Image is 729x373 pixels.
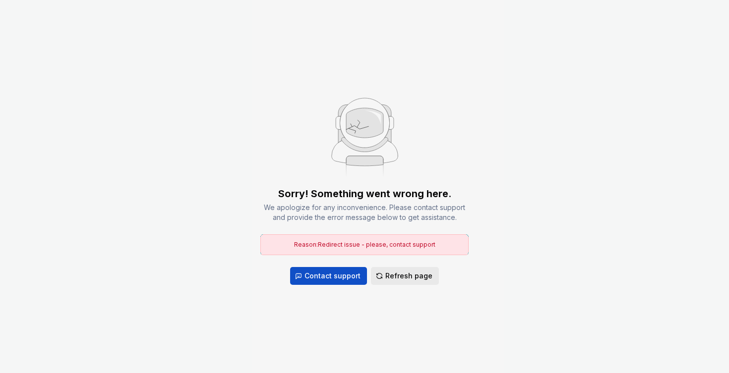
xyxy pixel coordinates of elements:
[385,271,432,281] span: Refresh page
[294,241,435,248] span: Reason: Redirect issue - please, contact support
[290,267,367,285] button: Contact support
[304,271,361,281] span: Contact support
[278,187,451,201] div: Sorry! Something went wrong here.
[371,267,439,285] button: Refresh page
[260,203,469,222] div: We apologize for any inconvenience. Please contact support and provide the error message below to...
